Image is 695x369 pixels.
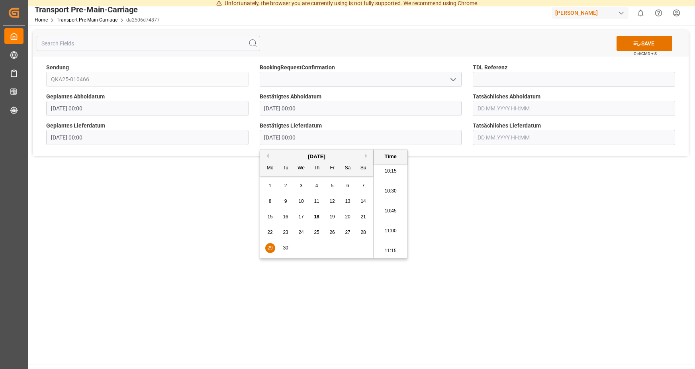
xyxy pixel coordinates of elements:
[362,183,365,188] span: 7
[284,183,287,188] span: 2
[358,181,368,191] div: Choose Sunday, September 7th, 2025
[265,212,275,222] div: Choose Monday, September 15th, 2025
[260,130,462,145] input: DD.MM.YYYY HH:MM
[329,198,335,204] span: 12
[374,161,407,181] li: 10:15
[327,228,337,237] div: Choose Friday, September 26th, 2025
[650,4,668,22] button: Help Center
[331,183,334,188] span: 5
[312,212,322,222] div: Choose Thursday, September 18th, 2025
[552,5,632,20] button: [PERSON_NAME]
[473,92,540,101] span: Tatsächliches Abholdatum
[269,183,272,188] span: 1
[447,73,459,86] button: open menu
[260,63,335,72] span: BookingRequestConfirmation
[374,181,407,201] li: 10:30
[327,163,337,173] div: Fr
[634,51,657,57] span: Ctrl/CMD + S
[262,178,371,256] div: month 2025-09
[46,122,105,130] span: Geplantes Lieferdatum
[46,92,105,101] span: Geplantes Abholdatum
[296,228,306,237] div: Choose Wednesday, September 24th, 2025
[46,63,69,72] span: Sendung
[358,212,368,222] div: Choose Sunday, September 21st, 2025
[345,198,350,204] span: 13
[283,214,288,220] span: 16
[312,228,322,237] div: Choose Thursday, September 25th, 2025
[281,228,291,237] div: Choose Tuesday, September 23rd, 2025
[269,198,272,204] span: 8
[284,198,287,204] span: 9
[264,153,269,158] button: Previous Month
[298,230,303,235] span: 24
[267,230,272,235] span: 22
[374,221,407,241] li: 11:00
[360,214,366,220] span: 21
[265,163,275,173] div: Mo
[35,17,48,23] a: Home
[345,230,350,235] span: 27
[473,101,675,116] input: DD.MM.YYYY HH:MM
[267,214,272,220] span: 15
[260,92,321,101] span: Bestätigtes Abholdatum
[265,196,275,206] div: Choose Monday, September 8th, 2025
[312,196,322,206] div: Choose Thursday, September 11th, 2025
[374,241,407,261] li: 11:15
[281,181,291,191] div: Choose Tuesday, September 2nd, 2025
[343,212,353,222] div: Choose Saturday, September 20th, 2025
[360,198,366,204] span: 14
[314,230,319,235] span: 25
[343,196,353,206] div: Choose Saturday, September 13th, 2025
[314,214,319,220] span: 18
[283,230,288,235] span: 23
[260,153,373,161] div: [DATE]
[358,163,368,173] div: Su
[57,17,117,23] a: Transport Pre-Main-Carriage
[281,243,291,253] div: Choose Tuesday, September 30th, 2025
[327,196,337,206] div: Choose Friday, September 12th, 2025
[281,196,291,206] div: Choose Tuesday, September 9th, 2025
[298,214,303,220] span: 17
[300,183,303,188] span: 3
[347,183,349,188] span: 6
[283,245,288,251] span: 30
[329,230,335,235] span: 26
[35,4,160,16] div: Transport Pre-Main-Carriage
[329,214,335,220] span: 19
[617,36,672,51] button: SAVE
[267,245,272,251] span: 29
[374,201,407,221] li: 10:45
[298,198,303,204] span: 10
[327,181,337,191] div: Choose Friday, September 5th, 2025
[296,196,306,206] div: Choose Wednesday, September 10th, 2025
[260,101,462,116] input: DD.MM.YYYY HH:MM
[345,214,350,220] span: 20
[314,198,319,204] span: 11
[296,181,306,191] div: Choose Wednesday, September 3rd, 2025
[365,153,370,158] button: Next Month
[312,163,322,173] div: Th
[473,63,507,72] span: TDL Referenz
[473,130,675,145] input: DD.MM.YYYY HH:MM
[37,36,260,51] input: Search Fields
[552,7,628,19] div: [PERSON_NAME]
[315,183,318,188] span: 4
[296,163,306,173] div: We
[376,153,405,161] div: Time
[312,181,322,191] div: Choose Thursday, September 4th, 2025
[46,130,249,145] input: DD.MM.YYYY HH:MM
[358,228,368,237] div: Choose Sunday, September 28th, 2025
[281,163,291,173] div: Tu
[265,228,275,237] div: Choose Monday, September 22nd, 2025
[343,163,353,173] div: Sa
[265,243,275,253] div: Choose Monday, September 29th, 2025
[473,122,541,130] span: Tatsächliches Lieferdatum
[358,196,368,206] div: Choose Sunday, September 14th, 2025
[260,122,322,130] span: Bestätigtes Lieferdatum
[343,228,353,237] div: Choose Saturday, September 27th, 2025
[265,181,275,191] div: Choose Monday, September 1st, 2025
[632,4,650,22] button: show 0 new notifications
[46,101,249,116] input: DD.MM.YYYY HH:MM
[343,181,353,191] div: Choose Saturday, September 6th, 2025
[327,212,337,222] div: Choose Friday, September 19th, 2025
